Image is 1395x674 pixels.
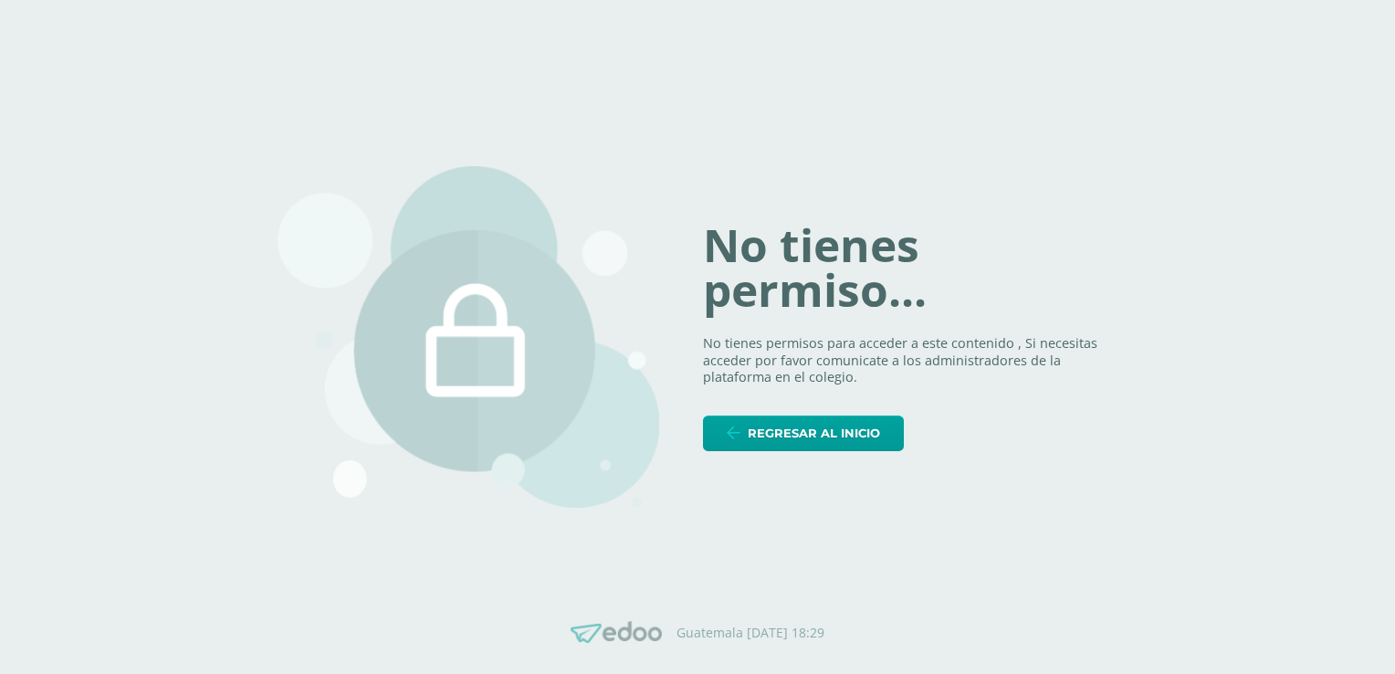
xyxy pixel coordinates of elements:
p: Guatemala [DATE] 18:29 [677,625,824,641]
img: Edoo [571,621,662,644]
a: Regresar al inicio [703,416,904,451]
p: No tienes permisos para acceder a este contenido , Si necesitas acceder por favor comunicate a lo... [703,335,1117,386]
img: 403.png [278,166,659,508]
h1: No tienes permiso... [703,223,1117,313]
span: Regresar al inicio [748,416,880,450]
